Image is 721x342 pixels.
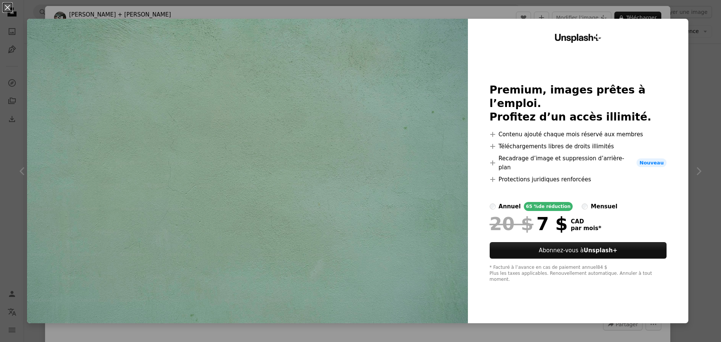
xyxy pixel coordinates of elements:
[571,218,601,225] span: CAD
[584,247,617,254] strong: Unsplash+
[490,175,667,184] li: Protections juridiques renforcées
[490,142,667,151] li: Téléchargements libres de droits illimités
[582,203,588,209] input: mensuel
[490,203,496,209] input: annuel65 %de réduction
[490,83,667,124] h2: Premium, images prêtes à l’emploi. Profitez d’un accès illimité.
[490,214,534,234] span: 20 $
[490,242,667,259] button: Abonnez-vous àUnsplash+
[490,214,568,234] div: 7 $
[490,130,667,139] li: Contenu ajouté chaque mois réservé aux membres
[490,265,667,283] div: * Facturé à l’avance en cas de paiement annuel 84 $ Plus les taxes applicables. Renouvellement au...
[571,225,601,232] span: par mois *
[637,158,667,167] span: Nouveau
[490,154,667,172] li: Recadrage d’image et suppression d’arrière-plan
[524,202,573,211] div: 65 % de réduction
[591,202,617,211] div: mensuel
[499,202,521,211] div: annuel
